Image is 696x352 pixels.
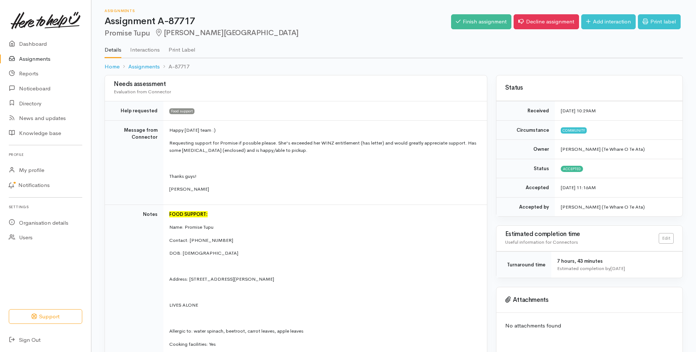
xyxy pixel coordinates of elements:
h3: Status [505,85,674,91]
p: [PERSON_NAME] [169,186,478,193]
td: Circumstance [496,120,555,140]
p: Thanks guys! [169,173,478,180]
span: 7 hours, 43 minutes [557,258,603,264]
span: Useful information for Connectors [505,239,578,245]
nav: breadcrumb [105,58,683,75]
td: Accepted [496,178,555,198]
p: Contact: [PHONE_NUMBER] [169,237,478,244]
time: [DATE] 10:29AM [561,108,596,114]
li: A-87717 [160,63,189,71]
td: Status [496,159,555,178]
h6: Assignments [105,9,451,13]
p: Happy [DATE] team :) [169,127,478,134]
p: DOB: [DEMOGRAPHIC_DATA] [169,250,478,257]
span: [PERSON_NAME] (Te Whare O Te Ata) [561,146,645,152]
a: Print label [638,14,681,29]
a: Interactions [130,37,160,57]
a: Home [105,63,120,71]
h6: Profile [9,150,82,160]
h3: Needs assessment [114,81,478,88]
a: Edit [659,233,674,244]
span: Accepted [561,166,583,172]
span: Food support [169,108,194,114]
a: Details [105,37,121,58]
p: Cooking facilities: Yes [169,341,478,348]
span: Evaluation from Connector [114,89,171,95]
div: Estimated completion by [557,265,674,272]
time: [DATE] 11:16AM [561,184,596,191]
p: Name: Promise Tupu [169,224,478,231]
td: Turnaround time [496,252,551,278]
span: Community [561,127,587,133]
td: [PERSON_NAME] (Te Whare O Te Ata) [555,197,682,216]
h3: Estimated completion time [505,231,659,238]
a: Add interaction [581,14,636,29]
td: Help requested [105,101,163,121]
td: Message from Connector [105,120,163,205]
a: Decline assignment [514,14,579,29]
a: Assignments [128,63,160,71]
span: [PERSON_NAME][GEOGRAPHIC_DATA] [154,28,299,37]
h2: Promise Tupu [105,29,451,37]
h3: Attachments [505,296,674,304]
td: Received [496,101,555,121]
td: Owner [496,140,555,159]
time: [DATE] [610,265,625,272]
p: Address: [STREET_ADDRESS][PERSON_NAME] [169,276,478,283]
p: Requesting support for Promise if possible please. She's exceeded her WINZ entitlement (has lette... [169,139,478,154]
h1: Assignment A-87717 [105,16,451,27]
a: Finish assignment [451,14,511,29]
p: LIVES ALONE [169,302,478,309]
td: Accepted by [496,197,555,216]
p: Allergic to: water spinach, beetroot, carrot leaves, apple leaves [169,327,478,335]
a: Print Label [169,37,195,57]
font: FOOD SUPPORT: [169,211,208,217]
p: No attachments found [505,322,674,330]
button: Support [9,309,82,324]
h6: Settings [9,202,82,212]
